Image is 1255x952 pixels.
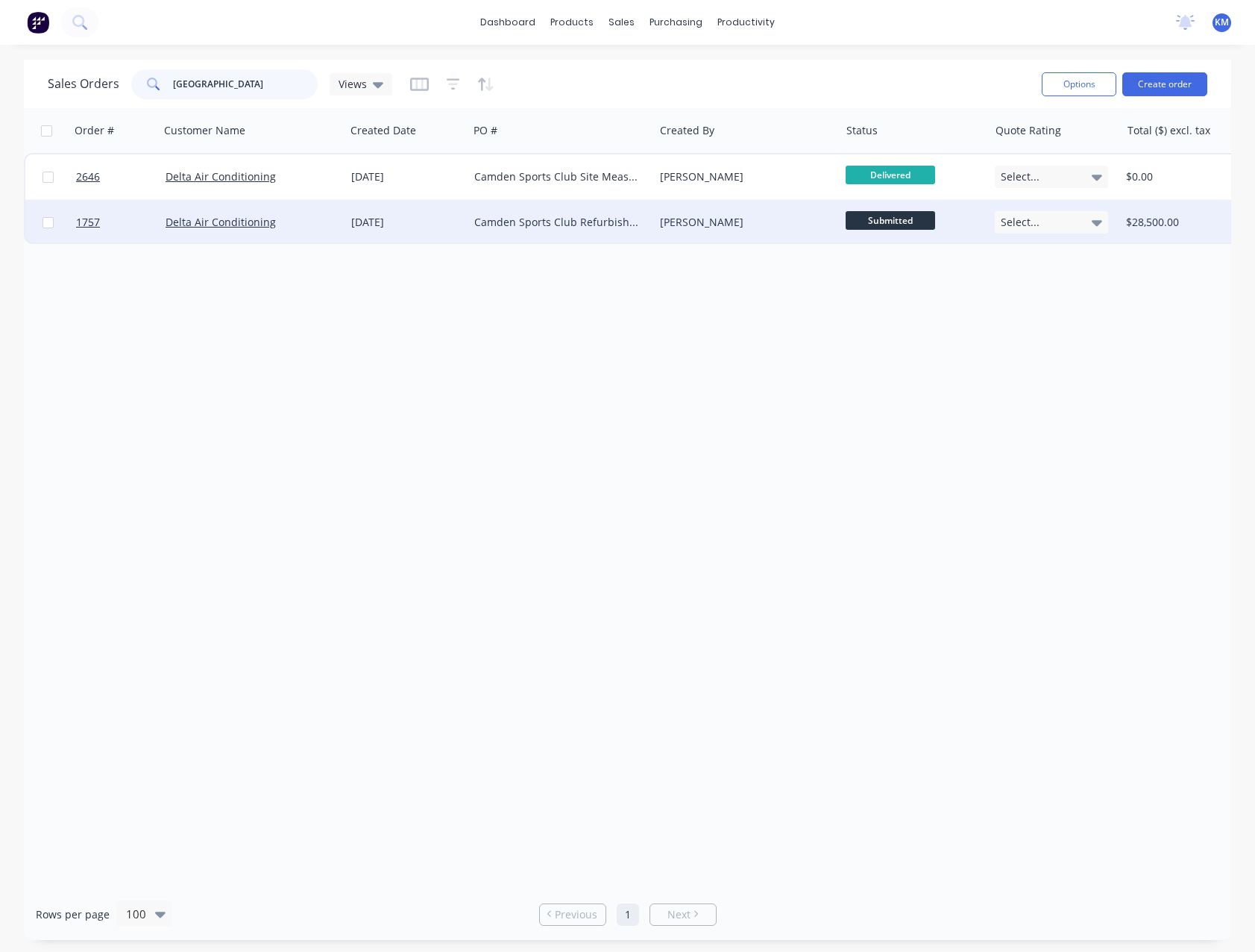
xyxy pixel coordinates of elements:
[555,907,597,922] span: Previous
[76,200,166,245] a: 1757
[846,123,878,138] div: Status
[642,11,710,34] div: purchasing
[1215,16,1229,29] span: KM
[1042,72,1116,96] button: Options
[710,11,782,34] div: productivity
[76,215,100,230] span: 1757
[1001,215,1039,230] span: Select...
[846,211,935,230] span: Submitted
[660,169,825,184] div: [PERSON_NAME]
[474,215,640,230] div: Camden Sports Club Refurbishment
[27,11,49,34] img: Factory
[166,169,276,184] a: Delta Air Conditioning
[660,215,825,230] div: [PERSON_NAME]
[660,123,714,138] div: Created By
[36,907,110,922] span: Rows per page
[1127,123,1210,138] div: Total ($) excl. tax
[339,76,367,92] span: Views
[48,77,119,91] h1: Sales Orders
[173,69,318,99] input: Search...
[650,907,716,922] a: Next page
[351,215,462,230] div: [DATE]
[995,123,1061,138] div: Quote Rating
[76,169,100,184] span: 2646
[351,169,462,184] div: [DATE]
[166,215,276,229] a: Delta Air Conditioning
[601,11,642,34] div: sales
[846,166,935,184] span: Delivered
[543,11,601,34] div: products
[474,123,497,138] div: PO #
[617,904,639,926] a: Page 1 is your current page
[1122,72,1207,96] button: Create order
[350,123,416,138] div: Created Date
[164,123,245,138] div: Customer Name
[75,123,114,138] div: Order #
[473,11,543,34] a: dashboard
[533,904,723,926] ul: Pagination
[540,907,606,922] a: Previous page
[1001,169,1039,184] span: Select...
[76,154,166,199] a: 2646
[474,169,640,184] div: Camden Sports Club Site Measure
[667,907,691,922] span: Next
